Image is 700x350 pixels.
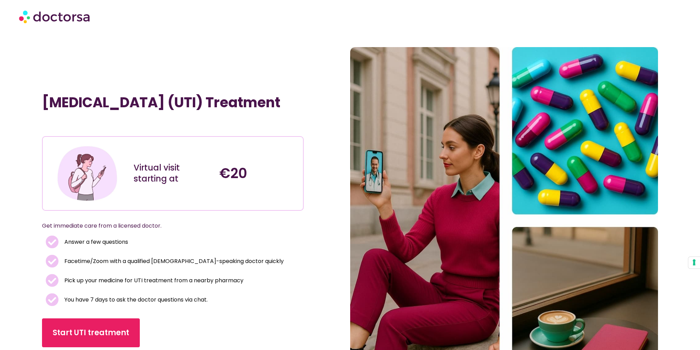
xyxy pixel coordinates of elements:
iframe: Customer reviews powered by Trustpilot [45,121,149,129]
span: You have 7 days to ask the doctor questions via chat. [63,295,208,305]
div: Virtual visit starting at [134,162,212,184]
span: Start UTI treatment [53,327,129,338]
span: Answer a few questions [63,237,128,247]
a: Start UTI treatment [42,318,140,347]
h1: [MEDICAL_DATA] (UTI) Treatment [42,94,304,111]
span: Facetime/Zoom with a qualified [DEMOGRAPHIC_DATA]-speaking doctor quickly [63,256,284,266]
span: Pick up your medicine for UTI treatment from a nearby pharmacy [63,276,243,285]
button: Your consent preferences for tracking technologies [688,257,700,269]
img: Illustration depicting a young woman in a casual outfit, engaged with her smartphone. She has a p... [56,142,119,205]
p: Get immediate care from a licensed doctor. [42,221,287,231]
h4: €20 [219,165,298,182]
